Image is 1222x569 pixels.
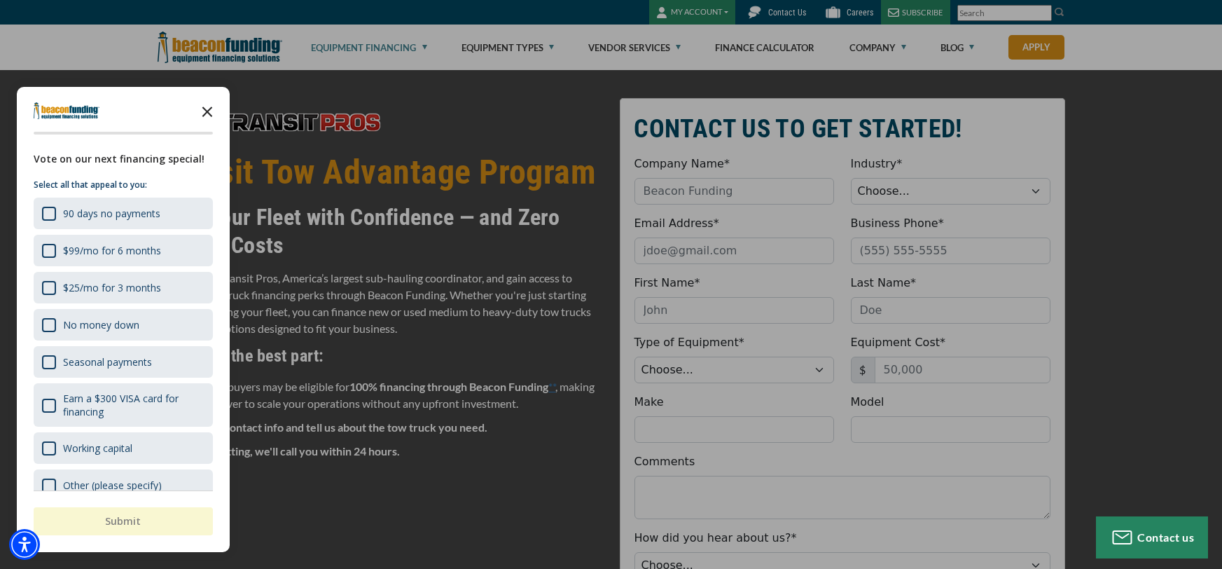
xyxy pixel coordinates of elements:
div: Working capital [34,432,213,464]
div: Seasonal payments [63,355,152,369]
button: Submit [34,507,213,535]
div: Working capital [63,441,132,455]
div: 90 days no payments [34,198,213,229]
span: Contact us [1138,530,1195,544]
div: Other (please specify) [34,469,213,501]
img: Company logo [34,102,99,119]
div: Earn a $300 VISA card for financing [63,392,204,418]
button: Contact us [1096,516,1208,558]
div: Seasonal payments [34,346,213,378]
div: No money down [63,318,139,331]
div: Earn a $300 VISA card for financing [34,383,213,427]
div: Survey [17,87,230,552]
div: $99/mo for 6 months [34,235,213,266]
div: Accessibility Menu [9,529,40,560]
button: Close the survey [193,97,221,125]
div: Vote on our next financing special! [34,151,213,167]
p: Select all that appeal to you: [34,178,213,192]
div: Other (please specify) [63,479,162,492]
div: $25/mo for 3 months [63,281,161,294]
div: $99/mo for 6 months [63,244,161,257]
div: No money down [34,309,213,341]
div: $25/mo for 3 months [34,272,213,303]
div: 90 days no payments [63,207,160,220]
